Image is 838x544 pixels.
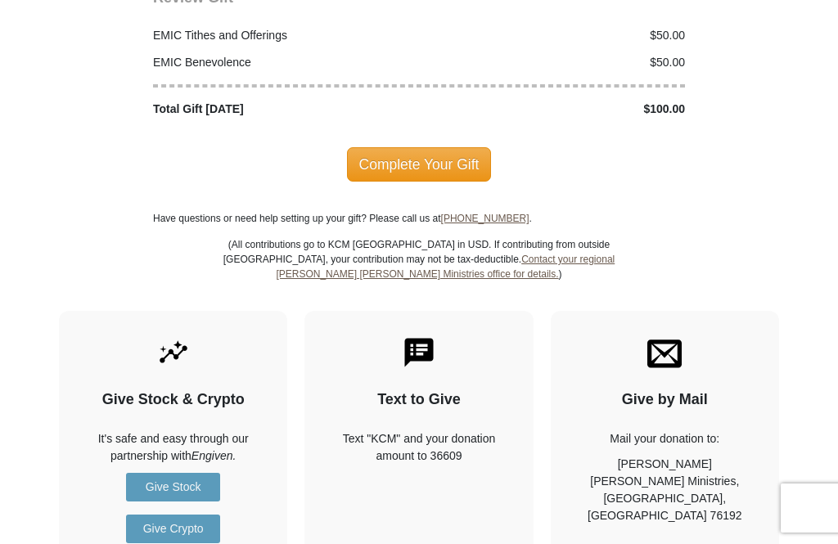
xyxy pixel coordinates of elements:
div: $50.00 [419,54,694,71]
i: Engiven. [191,449,236,462]
a: Give Crypto [126,515,220,543]
div: Total Gift [DATE] [145,101,420,118]
div: EMIC Tithes and Offerings [145,27,420,44]
img: envelope.svg [647,335,682,370]
span: Complete Your Gift [347,147,492,182]
div: EMIC Benevolence [145,54,420,71]
a: [PHONE_NUMBER] [441,213,529,224]
p: Mail your donation to: [579,430,750,447]
p: [PERSON_NAME] [PERSON_NAME] Ministries, [GEOGRAPHIC_DATA], [GEOGRAPHIC_DATA] 76192 [579,456,750,524]
div: $100.00 [419,101,694,118]
h4: Give by Mail [579,391,750,409]
a: Give Stock [126,473,220,501]
h4: Text to Give [333,391,504,409]
p: Have questions or need help setting up your gift? Please call us at . [153,211,685,226]
p: It's safe and easy through our partnership with [88,430,259,465]
h4: Give Stock & Crypto [88,391,259,409]
img: text-to-give.svg [402,335,436,370]
div: $50.00 [419,27,694,44]
img: give-by-stock.svg [156,335,191,370]
div: Text "KCM" and your donation amount to 36609 [333,430,504,465]
p: (All contributions go to KCM [GEOGRAPHIC_DATA] in USD. If contributing from outside [GEOGRAPHIC_D... [223,237,615,311]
